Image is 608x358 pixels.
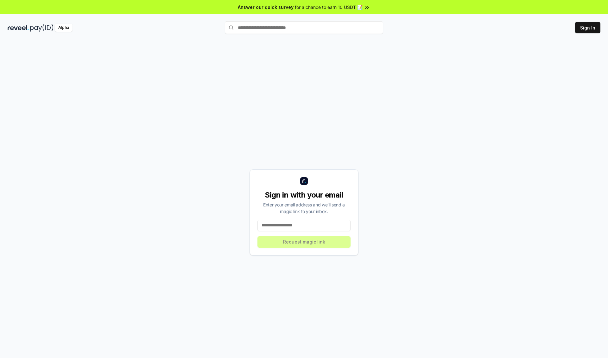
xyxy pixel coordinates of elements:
div: Alpha [55,24,73,32]
img: logo_small [300,177,308,185]
div: Sign in with your email [257,190,351,200]
span: Answer our quick survey [238,4,294,10]
img: reveel_dark [8,24,29,32]
div: Enter your email address and we’ll send a magic link to your inbox. [257,201,351,215]
button: Sign In [575,22,600,33]
img: pay_id [30,24,54,32]
span: for a chance to earn 10 USDT 📝 [295,4,363,10]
